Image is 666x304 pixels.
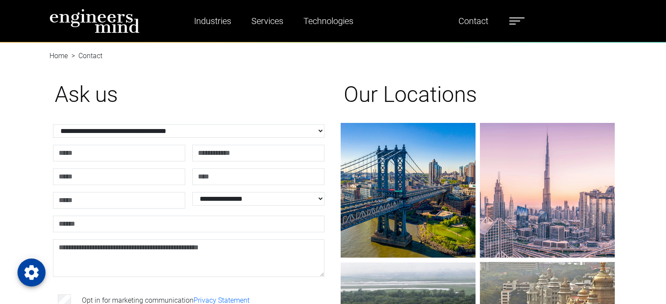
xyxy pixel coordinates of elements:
[190,11,235,31] a: Industries
[480,123,615,258] img: gif
[455,11,492,31] a: Contact
[49,9,140,33] img: logo
[68,51,102,61] li: Contact
[49,52,68,60] a: Home
[49,42,617,52] nav: breadcrumb
[55,81,323,108] h1: Ask us
[300,11,357,31] a: Technologies
[344,81,612,108] h1: Our Locations
[248,11,287,31] a: Services
[341,123,476,258] img: gif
